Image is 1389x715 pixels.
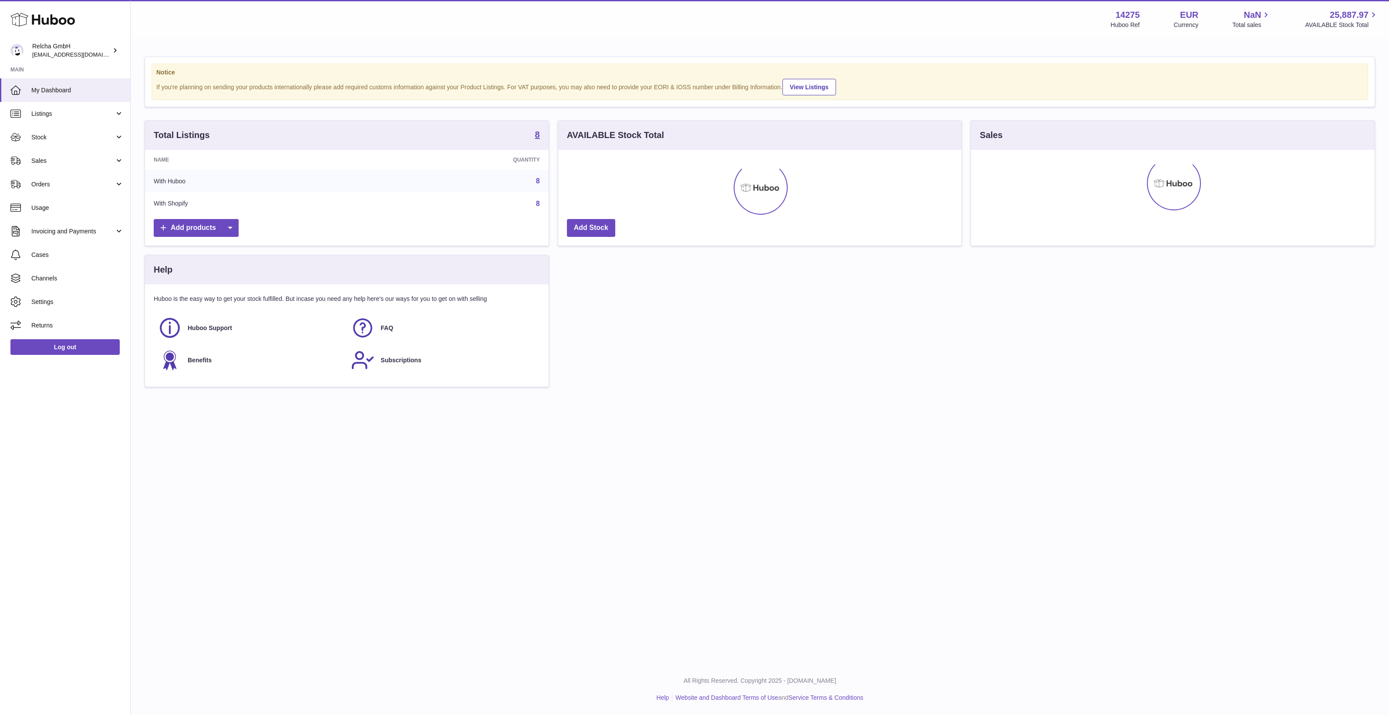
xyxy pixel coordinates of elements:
div: Currency [1174,21,1199,29]
span: AVAILABLE Stock Total [1305,21,1379,29]
a: Website and Dashboard Terms of Use [675,694,778,701]
span: My Dashboard [31,86,124,94]
span: [EMAIL_ADDRESS][DOMAIN_NAME] [32,51,128,58]
a: 25,887.97 AVAILABLE Stock Total [1305,9,1379,29]
span: FAQ [381,324,393,332]
span: Subscriptions [381,356,421,364]
a: Service Terms & Conditions [789,694,863,701]
strong: 14275 [1116,9,1140,21]
strong: Notice [156,68,1363,77]
p: All Rights Reserved. Copyright 2025 - [DOMAIN_NAME] [138,677,1382,685]
h3: Sales [980,129,1002,141]
li: and [672,694,863,702]
h3: Help [154,264,172,276]
td: With Huboo [145,170,363,192]
a: Huboo Support [158,316,342,340]
span: Benefits [188,356,212,364]
img: internalAdmin-14275@internal.huboo.com [10,44,24,57]
a: Help [657,694,669,701]
h3: AVAILABLE Stock Total [567,129,664,141]
span: Channels [31,274,124,283]
span: Cases [31,251,124,259]
a: Add products [154,219,239,237]
span: Huboo Support [188,324,232,332]
a: View Listings [782,79,836,95]
th: Quantity [363,150,549,170]
strong: EUR [1180,9,1198,21]
a: Benefits [158,348,342,372]
span: 25,887.97 [1330,9,1369,21]
a: 8 [536,200,540,207]
div: If you're planning on sending your products internationally please add required customs informati... [156,78,1363,95]
th: Name [145,150,363,170]
span: Invoicing and Payments [31,227,115,236]
p: Huboo is the easy way to get your stock fulfilled. But incase you need any help here's our ways f... [154,295,540,303]
span: Listings [31,110,115,118]
a: NaN Total sales [1232,9,1271,29]
span: Total sales [1232,21,1271,29]
strong: 8 [535,130,540,139]
div: Huboo Ref [1111,21,1140,29]
span: Stock [31,133,115,142]
div: Relcha GmbH [32,42,111,59]
span: Orders [31,180,115,189]
a: FAQ [351,316,535,340]
a: 8 [536,177,540,185]
span: NaN [1244,9,1261,21]
a: Add Stock [567,219,615,237]
h3: Total Listings [154,129,210,141]
span: Returns [31,321,124,330]
a: Subscriptions [351,348,535,372]
a: Log out [10,339,120,355]
span: Usage [31,204,124,212]
span: Settings [31,298,124,306]
a: 8 [535,130,540,141]
td: With Shopify [145,192,363,215]
span: Sales [31,157,115,165]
